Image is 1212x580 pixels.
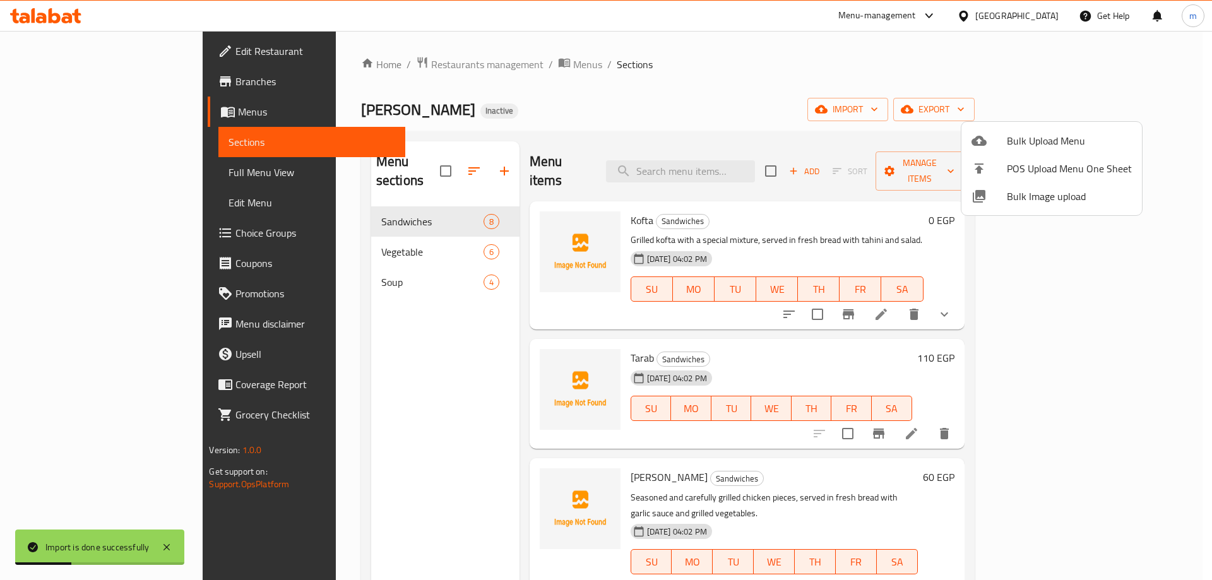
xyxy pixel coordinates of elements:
div: Import is done successfully [45,540,149,554]
span: Bulk Image upload [1007,189,1132,204]
span: POS Upload Menu One Sheet [1007,161,1132,176]
li: POS Upload Menu One Sheet [961,155,1142,182]
span: Bulk Upload Menu [1007,133,1132,148]
li: Upload bulk menu [961,127,1142,155]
